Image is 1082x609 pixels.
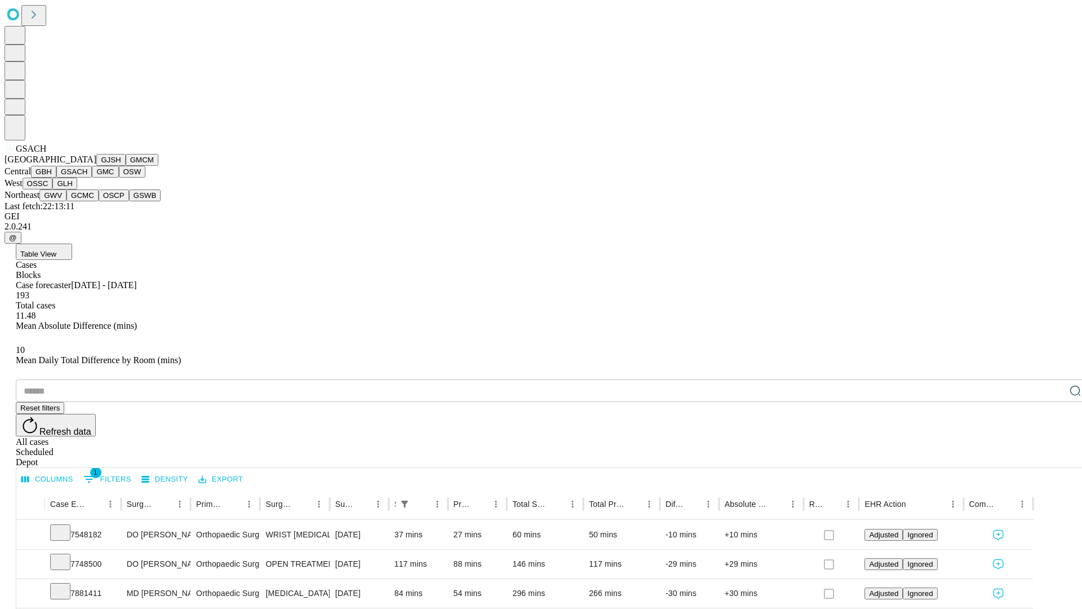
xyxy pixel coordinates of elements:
[864,558,903,570] button: Adjusted
[999,496,1014,512] button: Sort
[685,496,700,512] button: Sort
[50,550,116,579] div: 7748500
[903,588,937,599] button: Ignored
[869,589,898,598] span: Adjusted
[50,579,116,608] div: 7881411
[370,496,386,512] button: Menu
[50,500,86,509] div: Case Epic Id
[666,520,713,549] div: -10 mins
[394,579,442,608] div: 84 mins
[907,531,933,539] span: Ignored
[565,496,580,512] button: Menu
[265,520,323,549] div: WRIST [MEDICAL_DATA] SURGERY RELEASE TRANSVERSE [MEDICAL_DATA] LIGAMENT
[907,560,933,568] span: Ignored
[22,555,39,575] button: Expand
[429,496,445,512] button: Menu
[589,520,654,549] div: 50 mins
[5,178,23,188] span: West
[666,579,713,608] div: -30 mins
[23,178,53,189] button: OSSC
[472,496,488,512] button: Sort
[16,280,71,290] span: Case forecaster
[454,579,502,608] div: 54 mins
[103,496,118,512] button: Menu
[99,189,129,201] button: OSCP
[52,178,77,189] button: GLH
[20,404,60,412] span: Reset filters
[196,471,246,488] button: Export
[335,550,383,579] div: [DATE]
[454,520,502,549] div: 27 mins
[196,500,224,509] div: Primary Service
[5,232,21,244] button: @
[5,222,1077,232] div: 2.0.241
[864,500,906,509] div: EHR Action
[414,496,429,512] button: Sort
[127,500,155,509] div: Surgeon Name
[666,550,713,579] div: -29 mins
[335,520,383,549] div: [DATE]
[16,301,55,310] span: Total cases
[725,550,798,579] div: +29 mins
[127,520,185,549] div: DO [PERSON_NAME] [PERSON_NAME] Do
[56,166,92,178] button: GSACH
[907,589,933,598] span: Ignored
[512,550,578,579] div: 146 mins
[5,190,39,200] span: Northeast
[311,496,327,512] button: Menu
[869,560,898,568] span: Adjusted
[127,550,185,579] div: DO [PERSON_NAME] [PERSON_NAME] Do
[31,166,56,178] button: GBH
[16,414,96,436] button: Refresh data
[549,496,565,512] button: Sort
[139,471,191,488] button: Density
[589,500,624,509] div: Total Predicted Duration
[1014,496,1030,512] button: Menu
[50,520,116,549] div: 7548182
[907,496,923,512] button: Sort
[9,233,17,242] span: @
[589,550,654,579] div: 117 mins
[626,496,641,512] button: Sort
[869,531,898,539] span: Adjusted
[903,558,937,570] button: Ignored
[172,496,188,512] button: Menu
[96,154,126,166] button: GJSH
[397,496,413,512] button: Show filters
[20,250,56,258] span: Table View
[725,579,798,608] div: +30 mins
[864,588,903,599] button: Adjusted
[840,496,856,512] button: Menu
[512,500,548,509] div: Total Scheduled Duration
[265,550,323,579] div: OPEN TREATMENT DISTAL RADIAL INTRA-ARTICULAR FRACTURE OR EPIPHYSEAL SEPARATION [MEDICAL_DATA] 3 0...
[16,321,137,330] span: Mean Absolute Difference (mins)
[225,496,241,512] button: Sort
[5,201,74,211] span: Last fetch: 22:13:11
[19,471,76,488] button: Select columns
[39,189,66,201] button: GWV
[16,355,181,365] span: Mean Daily Total Difference by Room (mins)
[16,144,46,153] span: GSACH
[394,500,396,509] div: Scheduled In Room Duration
[16,244,72,260] button: Table View
[87,496,103,512] button: Sort
[5,211,1077,222] div: GEI
[488,496,504,512] button: Menu
[824,496,840,512] button: Sort
[265,579,323,608] div: [MEDICAL_DATA] SKIN AND [MEDICAL_DATA]
[241,496,257,512] button: Menu
[725,500,768,509] div: Absolute Difference
[22,526,39,545] button: Expand
[945,496,961,512] button: Menu
[769,496,785,512] button: Sort
[295,496,311,512] button: Sort
[119,166,146,178] button: OSW
[5,155,96,164] span: [GEOGRAPHIC_DATA]
[81,470,134,488] button: Show filters
[394,520,442,549] div: 37 mins
[725,520,798,549] div: +10 mins
[196,579,254,608] div: Orthopaedic Surgery
[454,550,502,579] div: 88 mins
[864,529,903,541] button: Adjusted
[785,496,801,512] button: Menu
